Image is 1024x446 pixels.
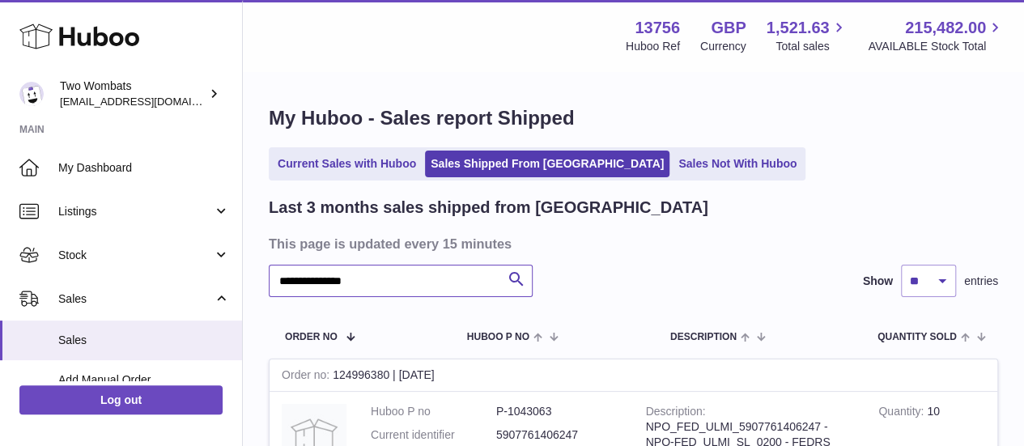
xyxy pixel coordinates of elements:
[60,79,206,109] div: Two Wombats
[467,332,529,342] span: Huboo P no
[371,427,496,443] dt: Current identifier
[635,17,680,39] strong: 13756
[282,368,333,385] strong: Order no
[868,17,1005,54] a: 215,482.00 AVAILABLE Stock Total
[700,39,746,54] div: Currency
[425,151,669,177] a: Sales Shipped From [GEOGRAPHIC_DATA]
[58,372,230,388] span: Add Manual Order
[775,39,848,54] span: Total sales
[767,17,830,39] span: 1,521.63
[371,404,496,419] dt: Huboo P no
[58,160,230,176] span: My Dashboard
[964,274,998,289] span: entries
[711,17,746,39] strong: GBP
[269,235,994,253] h3: This page is updated every 15 minutes
[877,332,957,342] span: Quantity Sold
[285,332,338,342] span: Order No
[863,274,893,289] label: Show
[270,359,997,392] div: 124996380 | [DATE]
[496,427,622,443] dd: 5907761406247
[60,95,238,108] span: [EMAIL_ADDRESS][DOMAIN_NAME]
[269,197,708,219] h2: Last 3 months sales shipped from [GEOGRAPHIC_DATA]
[269,105,998,131] h1: My Huboo - Sales report Shipped
[767,17,848,54] a: 1,521.63 Total sales
[19,82,44,106] img: internalAdmin-13756@internal.huboo.com
[58,291,213,307] span: Sales
[496,404,622,419] dd: P-1043063
[626,39,680,54] div: Huboo Ref
[878,405,927,422] strong: Quantity
[272,151,422,177] a: Current Sales with Huboo
[58,333,230,348] span: Sales
[905,17,986,39] span: 215,482.00
[646,405,706,422] strong: Description
[868,39,1005,54] span: AVAILABLE Stock Total
[58,248,213,263] span: Stock
[58,204,213,219] span: Listings
[670,332,737,342] span: Description
[19,385,223,414] a: Log out
[673,151,802,177] a: Sales Not With Huboo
